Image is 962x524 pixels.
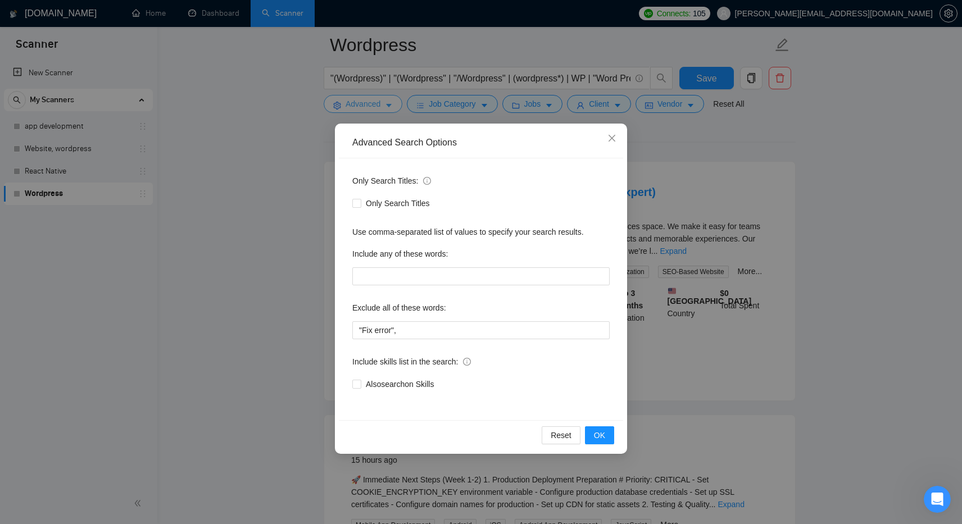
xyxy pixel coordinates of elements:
span: Include skills list in the search: [352,356,471,368]
span: close [607,134,616,143]
span: Also search on Skills [361,378,438,390]
span: Reset [551,429,571,441]
iframe: Intercom live chat [924,486,951,513]
span: info-circle [463,358,471,366]
span: info-circle [423,177,431,185]
button: Close [597,124,627,154]
label: Exclude all of these words: [352,299,446,317]
label: Include any of these words: [352,245,448,263]
span: OK [594,429,605,441]
div: Advanced Search Options [352,136,610,149]
button: OK [585,426,614,444]
span: Only Search Titles: [352,175,431,187]
div: Use comma-separated list of values to specify your search results. [352,226,610,238]
span: Only Search Titles [361,197,434,209]
button: Reset [542,426,580,444]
